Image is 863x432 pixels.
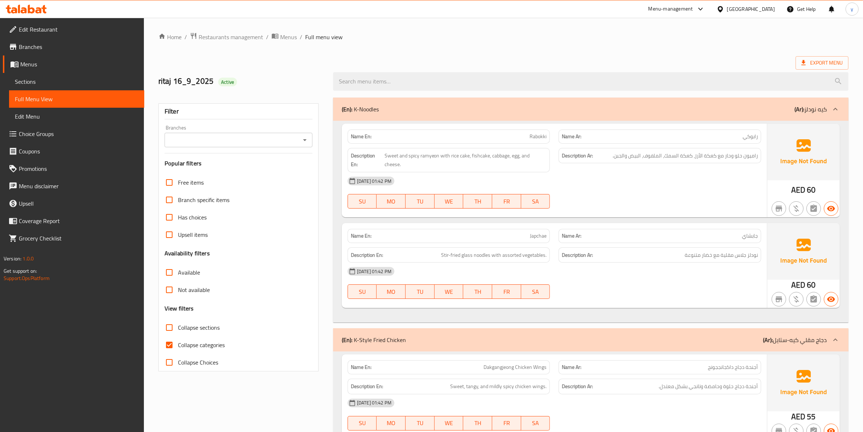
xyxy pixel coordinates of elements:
span: SU [351,287,374,297]
button: MO [377,416,406,431]
a: Menus [271,32,297,42]
button: Available [824,201,838,216]
span: TH [466,287,489,297]
span: Grocery Checklist [19,234,138,243]
button: Available [824,292,838,306]
button: Not branch specific item [772,201,786,216]
span: Sweet, tangy, and mildly spicy chicken wings. [450,382,547,391]
strong: Name En: [351,133,372,140]
span: Active [218,79,237,86]
button: Open [300,135,310,145]
span: Edit Restaurant [19,25,138,34]
span: WE [437,196,461,207]
p: دجاج مقلي كيه-ستايل [763,336,827,344]
li: / [300,33,302,41]
span: Branches [19,42,138,51]
span: Japchae [530,232,547,240]
p: كيه نودلز [794,105,827,114]
span: MO [379,196,403,207]
button: FR [492,284,521,299]
span: FR [495,418,518,428]
span: Choice Groups [19,129,138,138]
span: Promotions [19,164,138,173]
button: Not branch specific item [772,292,786,306]
span: [DATE] 01:42 PM [354,399,394,406]
button: TU [406,416,435,431]
div: [GEOGRAPHIC_DATA] [727,5,775,13]
span: TH [466,418,489,428]
a: Branches [3,38,144,55]
span: SA [524,418,547,428]
button: MO [377,284,406,299]
span: Sections [15,77,138,86]
span: WE [437,287,461,297]
strong: Description En: [351,151,383,169]
h3: Popular filters [165,159,312,168]
a: Promotions [3,160,144,177]
b: (En): [342,334,352,345]
span: راميون حلو وحار مع كعكة الأرز، كعكة السمك، الملفوف، البيض والجبن. [613,151,758,160]
button: TH [463,284,492,299]
span: MO [379,418,403,428]
button: TU [406,284,435,299]
input: search [333,72,849,91]
div: Menu-management [648,5,693,13]
span: 60 [807,183,816,197]
span: Free items [178,178,204,187]
span: TU [408,196,432,207]
span: Menu disclaimer [19,182,138,190]
span: WE [437,418,461,428]
button: WE [435,416,464,431]
button: FR [492,194,521,209]
div: (En): K-Noodles(Ar):كيه نودلز [333,121,849,322]
button: SU [348,194,377,209]
a: Coverage Report [3,212,144,230]
button: WE [435,194,464,209]
span: Restaurants management [199,33,263,41]
a: Support.OpsPlatform [4,273,50,283]
span: Get support on: [4,266,37,276]
span: Stir-fried glass noodles with assorted vegetables. [441,251,547,260]
a: Choice Groups [3,125,144,143]
span: AED [791,410,805,424]
span: SU [351,196,374,207]
span: Menus [280,33,297,41]
img: Ae5nvW7+0k+MAAAAAElFTkSuQmCC [767,124,840,180]
strong: Name En: [351,363,372,371]
button: SU [348,416,377,431]
a: Menu disclaimer [3,177,144,195]
a: Restaurants management [190,32,263,42]
strong: Description Ar: [562,251,593,260]
li: / [184,33,187,41]
span: SA [524,196,547,207]
a: Menus [3,55,144,73]
span: Version: [4,254,21,263]
span: Collapse sections [178,323,220,332]
a: Grocery Checklist [3,230,144,247]
a: Coupons [3,143,144,160]
a: Edit Menu [9,108,144,125]
strong: Name En: [351,232,372,240]
button: SA [521,284,550,299]
button: SA [521,416,550,431]
span: y [851,5,853,13]
span: Edit Menu [15,112,138,121]
strong: Description Ar: [562,151,593,160]
strong: Description En: [351,251,383,260]
strong: Name Ar: [562,232,581,240]
div: Active [218,78,237,86]
button: FR [492,416,521,431]
img: Ae5nvW7+0k+MAAAAAElFTkSuQmCC [767,354,840,411]
h3: View filters [165,304,194,313]
span: Export Menu [796,56,849,70]
span: SU [351,418,374,428]
span: Coverage Report [19,217,138,225]
span: أجنحة دجاج حلوة وحامضة وتانجي بشكل معتدل. [659,382,758,391]
strong: Name Ar: [562,133,581,140]
a: Full Menu View [9,90,144,108]
li: / [266,33,269,41]
span: Full menu view [305,33,343,41]
span: TU [408,287,432,297]
button: SU [348,284,377,299]
h3: Availability filters [165,249,210,258]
